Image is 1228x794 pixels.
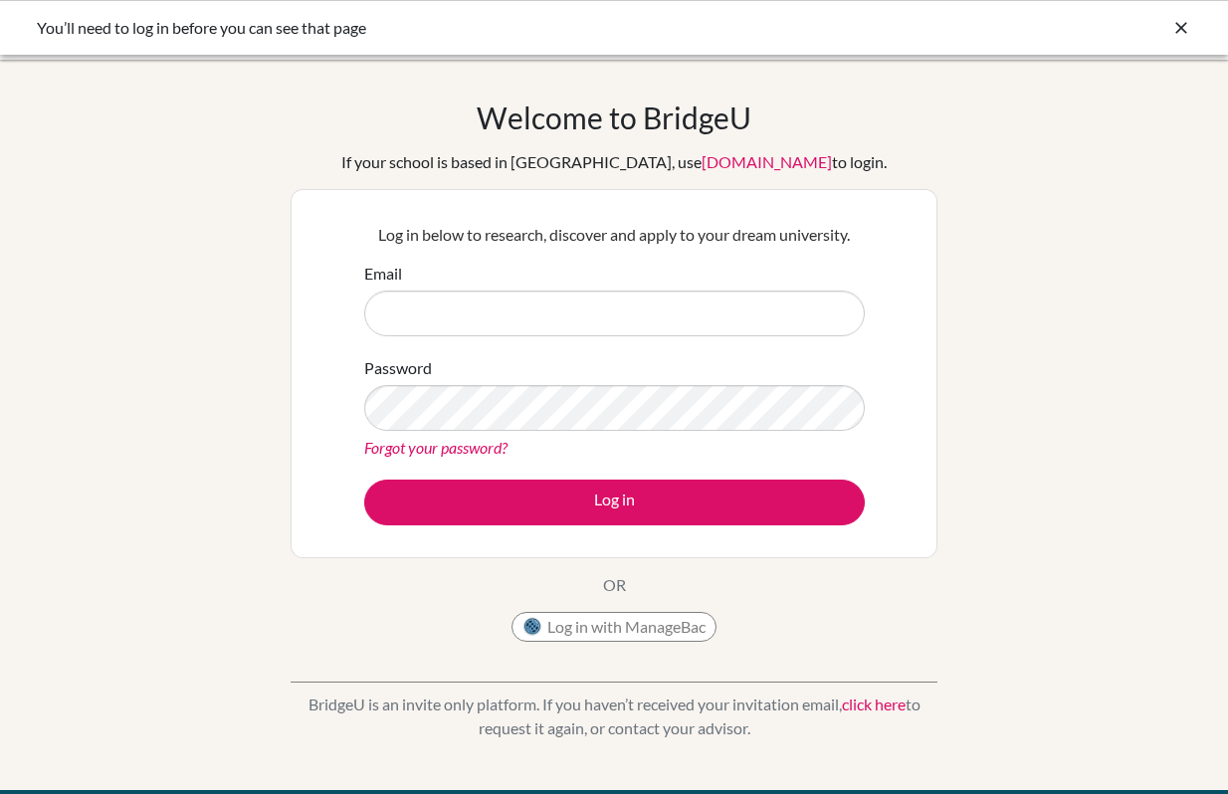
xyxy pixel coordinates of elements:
label: Password [364,356,432,380]
h1: Welcome to BridgeU [477,99,751,135]
a: Forgot your password? [364,438,508,457]
button: Log in with ManageBac [512,612,716,642]
a: [DOMAIN_NAME] [702,152,832,171]
label: Email [364,262,402,286]
p: BridgeU is an invite only platform. If you haven’t received your invitation email, to request it ... [291,693,937,740]
p: OR [603,573,626,597]
div: You’ll need to log in before you can see that page [37,16,893,40]
a: click here [842,695,906,713]
button: Log in [364,480,865,525]
p: Log in below to research, discover and apply to your dream university. [364,223,865,247]
div: If your school is based in [GEOGRAPHIC_DATA], use to login. [341,150,887,174]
